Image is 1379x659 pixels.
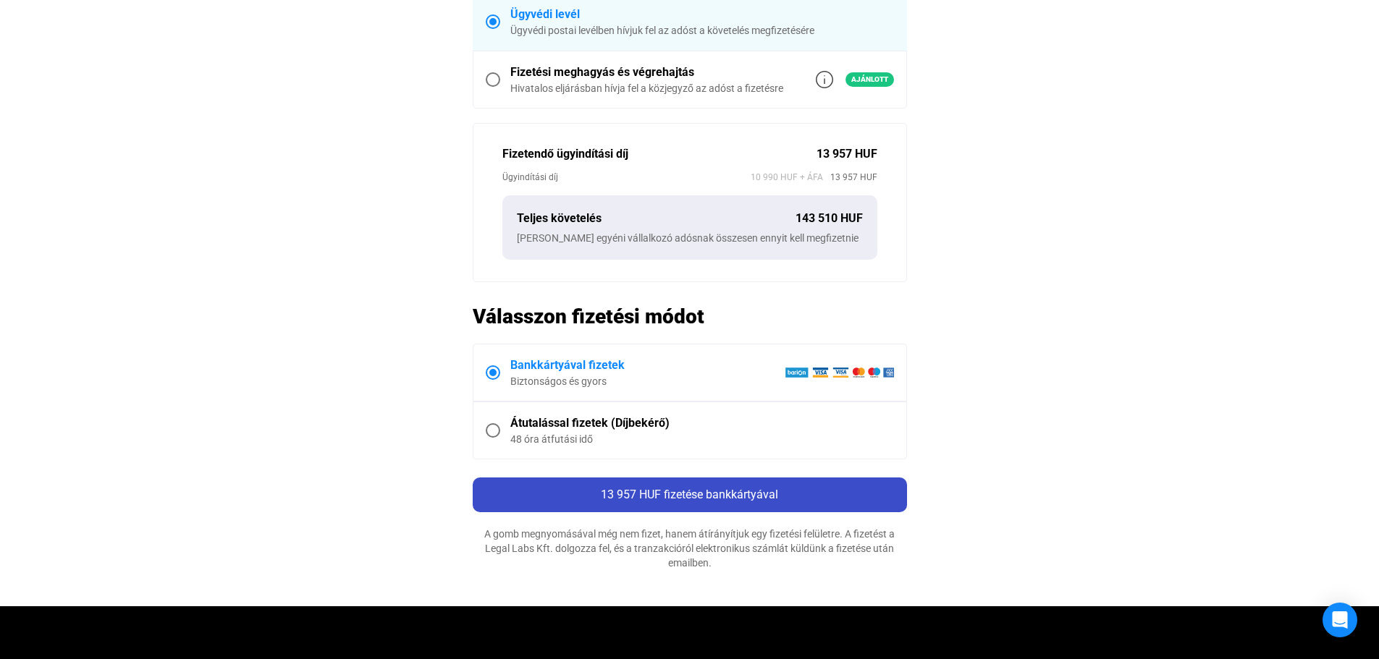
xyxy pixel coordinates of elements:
[473,304,907,329] h2: Válasszon fizetési módot
[502,170,751,184] div: Ügyindítási díj
[510,81,783,95] div: Hivatalos eljárásban hívja fel a közjegyző az adóst a fizetésre
[517,210,796,227] div: Teljes követelés
[510,6,894,23] div: Ügyvédi levél
[473,477,907,512] button: 13 957 HUF fizetése bankkártyával
[796,210,863,227] div: 143 510 HUF
[816,71,894,88] a: info-grey-outlineAjánlott
[1323,603,1357,637] div: Open Intercom Messenger
[817,145,877,163] div: 13 957 HUF
[816,71,833,88] img: info-grey-outline
[845,72,894,87] span: Ajánlott
[517,231,863,245] div: [PERSON_NAME] egyéni vállalkozó adósnak összesen ennyit kell megfizetnie
[785,367,894,378] img: barion
[510,64,783,81] div: Fizetési meghagyás és végrehajtás
[510,23,894,38] div: Ügyvédi postai levélben hívjuk fel az adóst a követelés megfizetésére
[502,145,817,163] div: Fizetendő ügyindítási díj
[510,432,894,446] div: 48 óra átfutási idő
[510,374,785,388] div: Biztonságos és gyors
[473,527,907,570] div: A gomb megnyomásával még nem fizet, hanem átírányítjuk egy fizetési felületre. A fizetést a Legal...
[751,170,823,184] span: 10 990 HUF + ÁFA
[510,357,785,374] div: Bankkártyával fizetek
[823,170,877,184] span: 13 957 HUF
[510,414,894,432] div: Átutalással fizetek (Díjbekérő)
[601,488,778,501] span: 13 957 HUF fizetése bankkártyával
